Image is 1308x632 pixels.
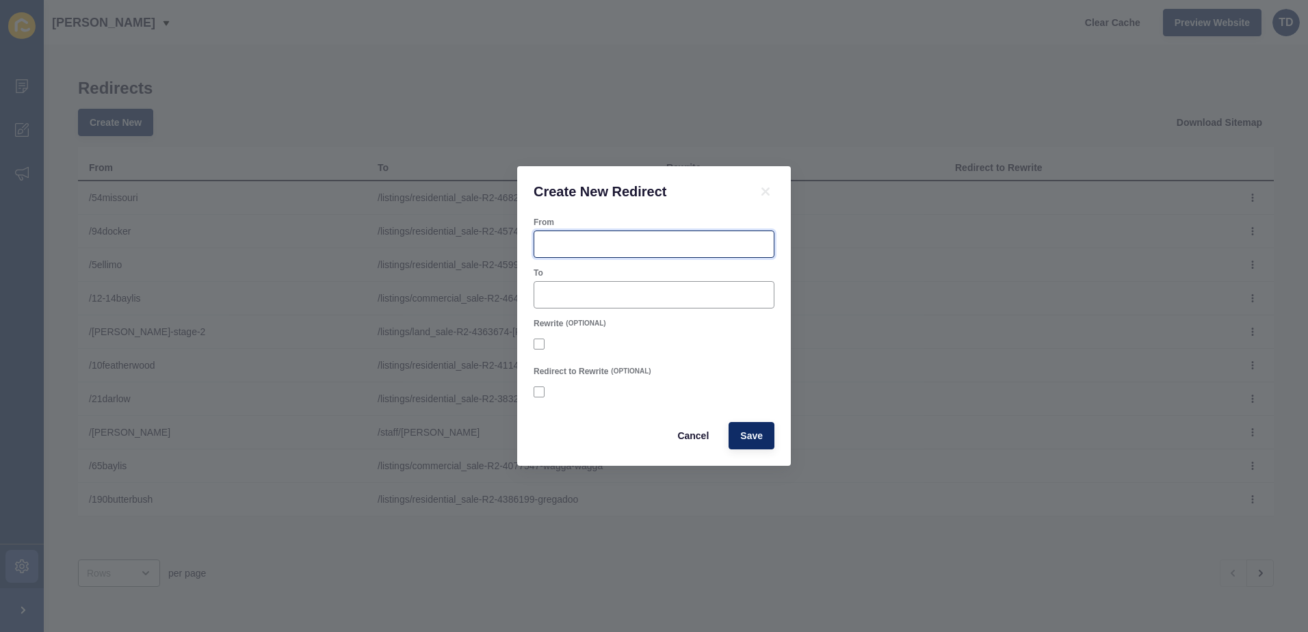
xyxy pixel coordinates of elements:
span: (OPTIONAL) [566,319,605,328]
span: (OPTIONAL) [611,367,651,376]
span: Save [740,429,763,443]
button: Save [729,422,774,449]
h1: Create New Redirect [534,183,740,200]
label: Redirect to Rewrite [534,366,608,377]
label: To [534,267,543,278]
label: Rewrite [534,318,563,329]
span: Cancel [677,429,709,443]
button: Cancel [666,422,720,449]
label: From [534,217,554,228]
